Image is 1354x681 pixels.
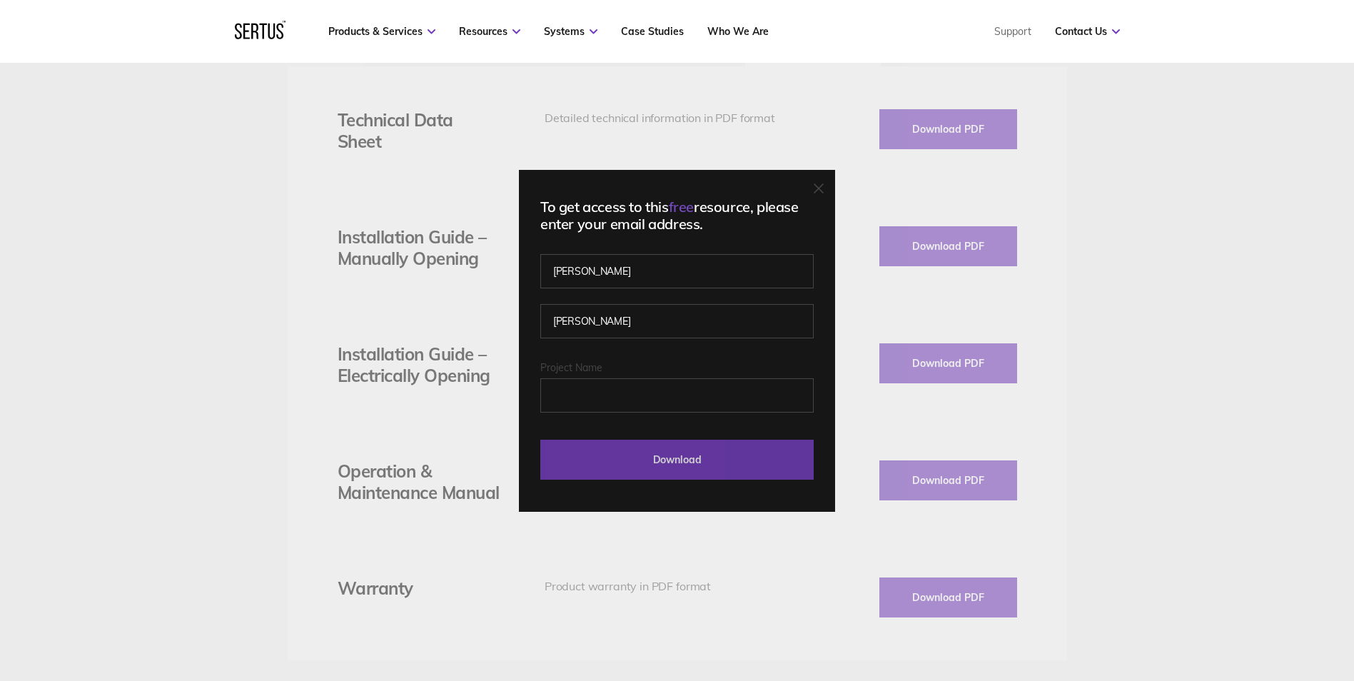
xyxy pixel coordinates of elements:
span: free [669,198,694,216]
iframe: Chat Widget [1097,515,1354,681]
input: Last name* [540,304,814,338]
div: To get access to this resource, please enter your email address. [540,198,814,233]
span: Project Name [540,361,602,374]
a: Resources [459,25,520,38]
a: Systems [544,25,597,38]
a: Case Studies [621,25,684,38]
input: First name* [540,254,814,288]
a: Products & Services [328,25,435,38]
a: Support [994,25,1031,38]
input: Download [540,440,814,480]
a: Contact Us [1055,25,1120,38]
a: Who We Are [707,25,769,38]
